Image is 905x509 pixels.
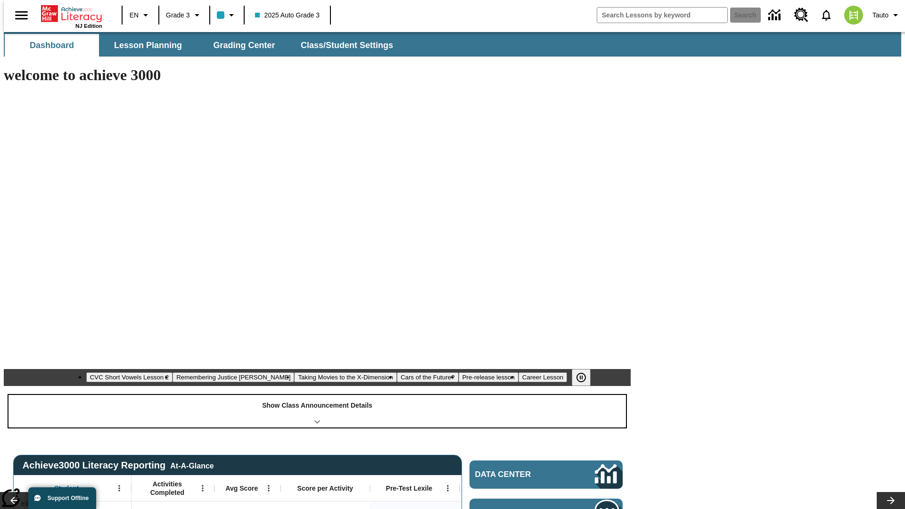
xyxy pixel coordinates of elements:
span: NJ Edition [75,23,102,29]
span: Activities Completed [136,480,198,497]
h1: welcome to achieve 3000 [4,66,631,84]
span: Score per Activity [297,484,354,493]
div: Show Class Announcement Details [8,395,626,427]
span: Support Offline [48,495,89,501]
button: Pause [572,369,591,386]
div: At-A-Glance [170,460,214,470]
a: Notifications [814,3,839,27]
button: Class color is light blue. Change class color [213,7,241,24]
button: Lesson Planning [101,34,195,57]
button: Language: EN, Select a language [125,7,156,24]
button: Open Menu [196,481,210,495]
button: Slide 2 Remembering Justice O'Connor [173,372,294,382]
button: Open Menu [262,481,276,495]
a: Data Center [763,2,789,28]
button: Slide 3 Taking Movies to the X-Dimension [294,372,397,382]
div: SubNavbar [4,34,402,57]
span: Student [54,484,79,493]
button: Grading Center [197,34,291,57]
p: Show Class Announcement Details [262,401,372,410]
div: SubNavbar [4,32,901,57]
span: Grade 3 [166,10,190,20]
img: avatar image [844,6,863,25]
a: Home [41,4,102,23]
a: Resource Center, Will open in new tab [789,2,814,28]
button: Profile/Settings [869,7,905,24]
button: Slide 1 CVC Short Vowels Lesson 2 [86,372,173,382]
button: Open Menu [441,481,455,495]
span: 2025 Auto Grade 3 [255,10,320,20]
button: Slide 6 Career Lesson [518,372,567,382]
span: EN [130,10,139,20]
button: Open side menu [8,1,35,29]
input: search field [597,8,727,23]
button: Slide 5 Pre-release lesson [459,372,518,382]
span: Data Center [475,470,563,479]
div: Home [41,3,102,29]
button: Support Offline [28,487,96,509]
button: Dashboard [5,34,99,57]
span: Avg Score [225,484,258,493]
span: Pre-Test Lexile [386,484,433,493]
span: Achieve3000 Literacy Reporting [23,460,214,471]
button: Select a new avatar [839,3,869,27]
button: Lesson carousel, Next [877,492,905,509]
div: Pause [572,369,600,386]
button: Class/Student Settings [293,34,401,57]
button: Open Menu [112,481,126,495]
button: Grade: Grade 3, Select a grade [162,7,206,24]
span: Tauto [872,10,889,20]
a: Data Center [469,460,623,489]
button: Slide 4 Cars of the Future? [397,372,459,382]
